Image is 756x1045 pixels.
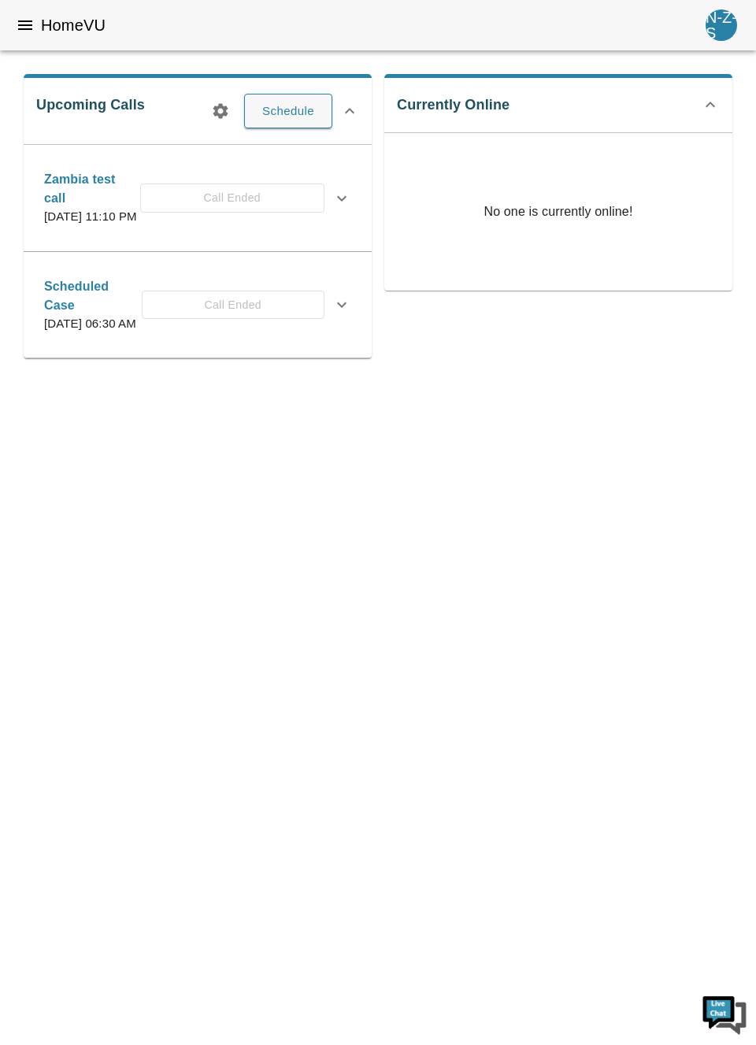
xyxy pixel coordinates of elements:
[701,990,748,1037] img: Chat Widget
[91,198,217,358] span: [DOMAIN_NAME]
[9,9,41,41] button: menu
[31,161,364,235] div: Zambia test call[DATE] 11:10 PMCall Ended
[44,208,140,226] p: [DATE] 11:10 PM
[484,133,632,291] p: No one is currently online!
[31,268,364,343] div: Scheduled Case[DATE] 06:30 AMCall Ended
[27,73,66,113] img: d_736959983_company_1615157101543_736959983
[44,170,140,208] p: Zambia test call
[8,430,300,485] textarea: ne.message.hitenter
[244,94,332,128] button: Schedule
[44,315,142,333] p: [DATE] 06:30 AM
[82,83,265,103] div: ne.chatwithus
[258,8,296,46] div: chatwindow.minimize
[44,277,142,315] p: Scheduled Case
[41,13,106,38] h6: HomeVU
[706,9,737,41] div: N-Z-S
